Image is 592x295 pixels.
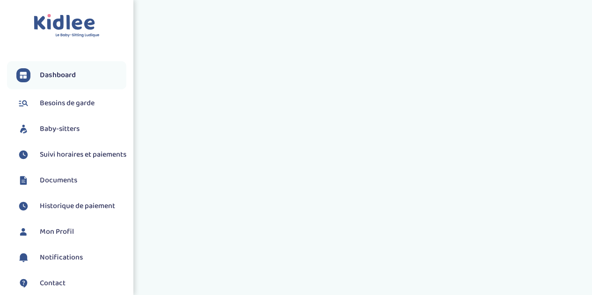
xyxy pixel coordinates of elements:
span: Notifications [40,252,83,263]
span: Dashboard [40,70,76,81]
img: documents.svg [16,173,30,187]
a: Notifications [16,251,126,265]
span: Baby-sitters [40,123,80,135]
a: Dashboard [16,68,126,82]
img: notification.svg [16,251,30,265]
img: suivihoraire.svg [16,148,30,162]
a: Suivi horaires et paiements [16,148,126,162]
span: Suivi horaires et paiements [40,149,126,160]
span: Mon Profil [40,226,74,237]
a: Besoins de garde [16,96,126,110]
img: suivihoraire.svg [16,199,30,213]
img: profil.svg [16,225,30,239]
a: Mon Profil [16,225,126,239]
a: Documents [16,173,126,187]
span: Historique de paiement [40,201,115,212]
img: logo.svg [34,14,100,38]
span: Besoins de garde [40,98,95,109]
span: Documents [40,175,77,186]
img: babysitters.svg [16,122,30,136]
a: Contact [16,276,126,290]
a: Baby-sitters [16,122,126,136]
span: Contact [40,278,66,289]
img: contact.svg [16,276,30,290]
img: dashboard.svg [16,68,30,82]
a: Historique de paiement [16,199,126,213]
img: besoin.svg [16,96,30,110]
